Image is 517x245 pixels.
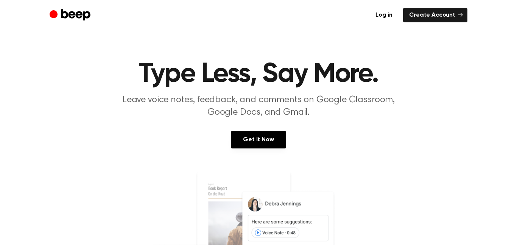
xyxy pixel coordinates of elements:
a: Beep [50,8,92,23]
h1: Type Less, Say More. [65,61,452,88]
a: Create Account [403,8,467,22]
p: Leave voice notes, feedback, and comments on Google Classroom, Google Docs, and Gmail. [113,94,404,119]
a: Log in [369,8,399,22]
a: Get It Now [231,131,286,148]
